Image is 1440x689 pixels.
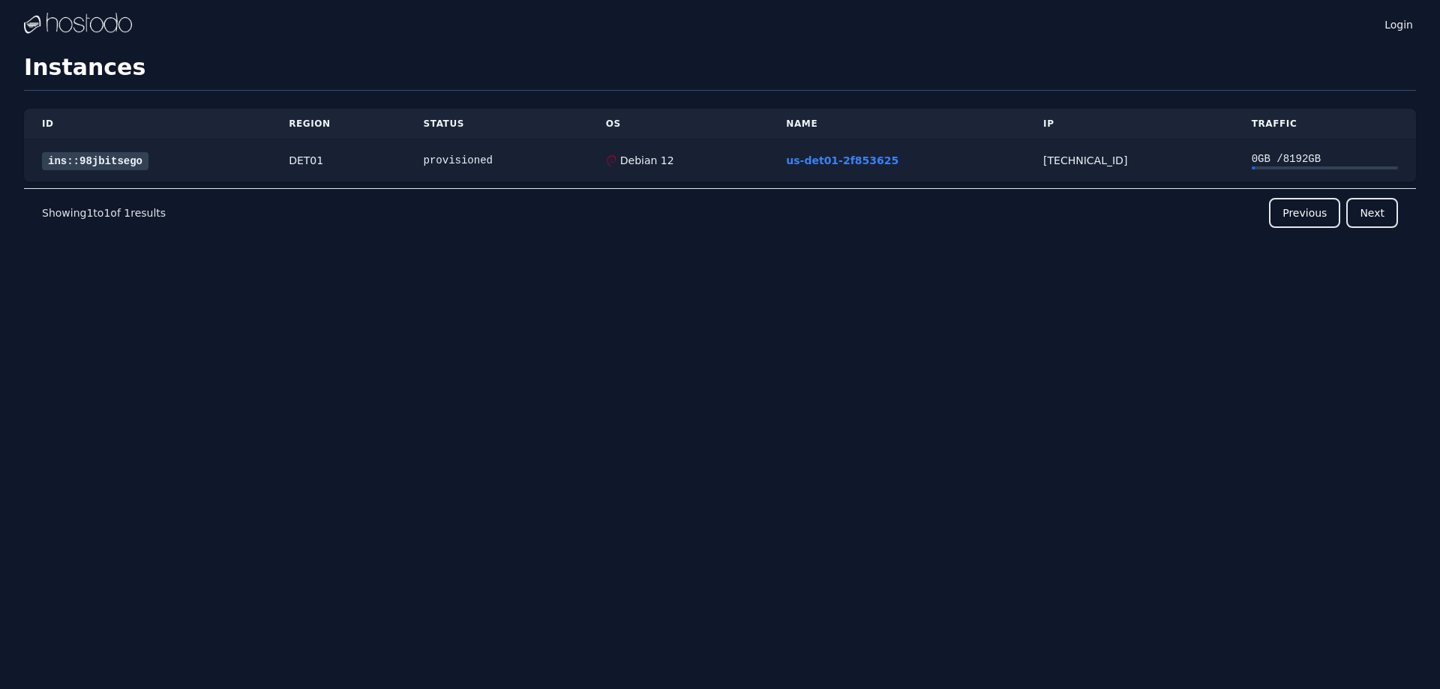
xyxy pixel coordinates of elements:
[24,54,1416,91] h1: Instances
[24,109,271,139] th: ID
[606,155,617,166] img: Debian 12
[1381,14,1416,32] a: Login
[24,188,1416,237] nav: Pagination
[424,153,570,168] div: provisioned
[42,205,166,220] p: Showing to of results
[617,153,674,168] div: Debian 12
[406,109,588,139] th: Status
[289,153,387,168] div: DET01
[124,207,130,219] span: 1
[1252,151,1398,166] div: 0 GB / 8192 GB
[1043,153,1216,168] div: [TECHNICAL_ID]
[42,152,148,170] a: ins::98jbitsego
[24,13,132,35] img: Logo
[1269,198,1340,228] button: Previous
[1234,109,1416,139] th: Traffic
[86,207,93,219] span: 1
[1346,198,1398,228] button: Next
[103,207,110,219] span: 1
[768,109,1025,139] th: Name
[588,109,769,139] th: OS
[271,109,405,139] th: Region
[1025,109,1234,139] th: IP
[786,154,898,166] a: us-det01-2f853625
